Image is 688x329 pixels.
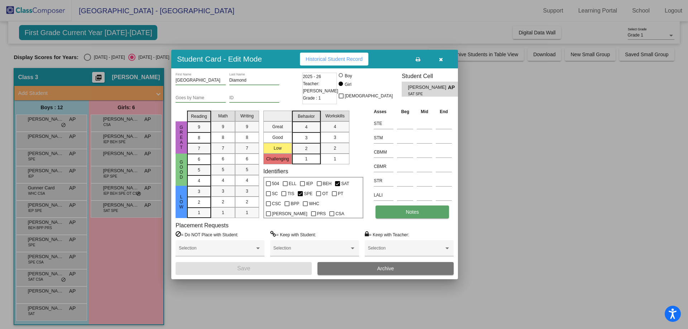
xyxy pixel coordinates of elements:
[374,132,393,143] input: assessment
[325,113,345,119] span: Workskills
[246,145,248,151] span: 7
[178,160,185,180] span: Good
[377,266,394,271] span: Archive
[374,147,393,158] input: assessment
[218,113,228,119] span: Math
[287,189,294,198] span: TIS
[222,166,224,173] span: 5
[306,179,313,188] span: IEP
[317,262,454,275] button: Archive
[345,92,393,100] span: [DEMOGRAPHIC_DATA]
[176,222,229,229] label: Placement Requests
[246,124,248,130] span: 9
[365,231,409,238] label: = Keep with Teacher:
[246,134,248,141] span: 8
[246,188,248,194] span: 3
[323,179,332,188] span: BEH
[289,179,296,188] span: ELL
[298,113,315,120] span: Behavior
[246,177,248,184] span: 4
[176,262,312,275] button: Save
[334,134,336,141] span: 3
[334,145,336,151] span: 2
[434,108,454,116] th: End
[270,231,316,238] label: = Keep with Student:
[198,135,200,141] span: 8
[178,125,185,150] span: Great
[334,156,336,162] span: 1
[240,113,254,119] span: Writing
[374,118,393,129] input: assessment
[304,189,312,198] span: SPE
[306,56,363,62] span: Historical Student Record
[300,53,368,66] button: Historical Student Record
[303,73,321,80] span: 2025 - 26
[309,199,319,208] span: WHC
[305,145,307,152] span: 2
[415,108,434,116] th: Mid
[198,156,200,163] span: 6
[344,73,352,79] div: Boy
[198,145,200,152] span: 7
[178,194,185,209] span: Low
[198,199,200,205] span: 2
[376,205,449,218] button: Notes
[176,96,226,101] input: goes by name
[344,81,352,88] div: Girl
[198,178,200,184] span: 4
[317,209,326,218] span: PRS
[374,161,393,172] input: assessment
[222,188,224,194] span: 3
[272,209,307,218] span: [PERSON_NAME]
[335,209,344,218] span: CSA
[272,199,281,208] span: CSC
[222,199,224,205] span: 2
[408,84,448,91] span: [PERSON_NAME]
[338,189,343,198] span: PT
[237,265,250,271] span: Save
[334,124,336,130] span: 4
[191,113,207,120] span: Reading
[305,124,307,130] span: 4
[198,124,200,130] span: 9
[303,95,321,102] span: Grade : 1
[222,156,224,162] span: 6
[322,189,328,198] span: OT
[246,156,248,162] span: 6
[448,84,458,91] span: AP
[177,54,262,63] h3: Student Card - Edit Mode
[222,177,224,184] span: 4
[246,166,248,173] span: 5
[198,209,200,216] span: 1
[176,231,238,238] label: = Do NOT Place with Student:
[305,135,307,141] span: 3
[272,179,279,188] span: 504
[303,80,338,95] span: Teacher: [PERSON_NAME]
[372,108,395,116] th: Asses
[198,188,200,195] span: 3
[374,190,393,200] input: assessment
[222,145,224,151] span: 7
[291,199,299,208] span: BPP
[222,134,224,141] span: 8
[222,209,224,216] span: 1
[272,189,278,198] span: SC
[374,175,393,186] input: assessment
[395,108,415,116] th: Beg
[263,168,288,175] label: Identifiers
[406,209,419,215] span: Notes
[246,199,248,205] span: 2
[305,156,307,162] span: 1
[222,124,224,130] span: 9
[408,91,443,97] span: SAT SPE
[246,209,248,216] span: 1
[198,167,200,173] span: 5
[402,73,464,79] h3: Student Cell
[341,179,349,188] span: SAT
